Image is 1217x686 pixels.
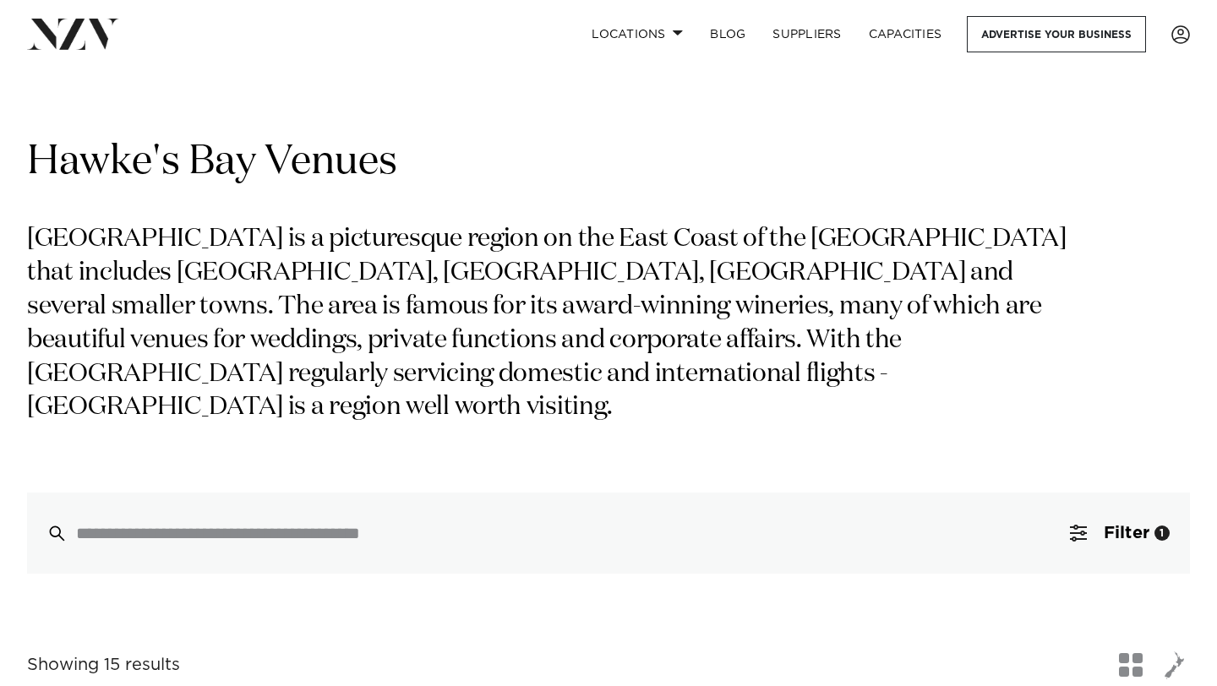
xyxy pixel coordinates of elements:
[578,16,696,52] a: Locations
[855,16,956,52] a: Capacities
[967,16,1146,52] a: Advertise your business
[1154,525,1170,541] div: 1
[27,652,180,678] div: Showing 15 results
[27,19,119,49] img: nzv-logo.png
[27,223,1072,425] p: [GEOGRAPHIC_DATA] is a picturesque region on the East Coast of the [GEOGRAPHIC_DATA] that include...
[1050,493,1190,574] button: Filter1
[1104,525,1149,542] span: Filter
[27,136,1190,189] h1: Hawke's Bay Venues
[696,16,759,52] a: BLOG
[759,16,854,52] a: SUPPLIERS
